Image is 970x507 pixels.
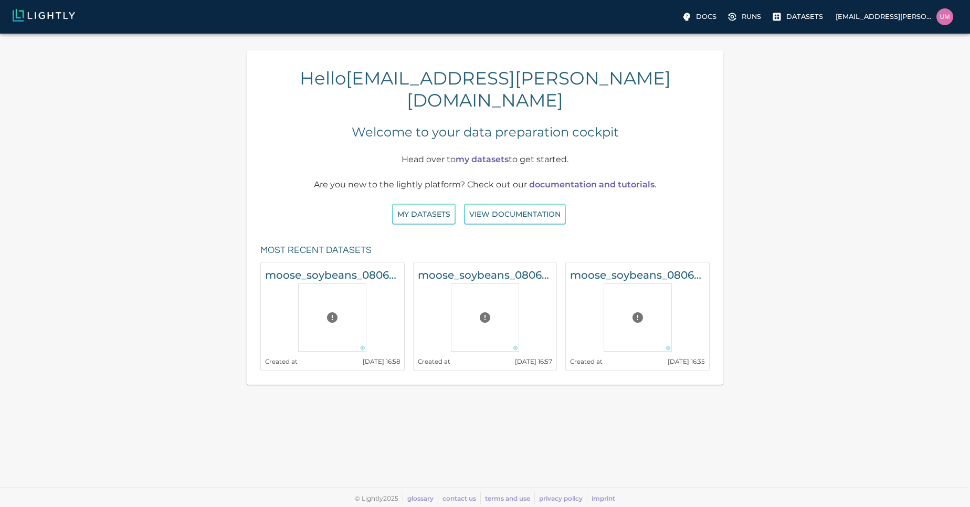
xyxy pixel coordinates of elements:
[539,494,583,502] a: privacy policy
[936,8,953,25] img: uma.govindarajan@bluerivertech.com
[265,267,400,283] h6: moose_soybeans_0806_nrg_similarity_with_less_tiling_2000_with_tile_diversity-crops-tiling-task-1
[255,67,715,111] h4: Hello [EMAIL_ADDRESS][PERSON_NAME][DOMAIN_NAME]
[769,8,827,25] label: Datasets
[786,12,823,22] p: Datasets
[464,209,566,219] a: View documentation
[485,494,530,502] a: terms and use
[456,154,509,164] a: my datasets
[742,12,761,22] p: Runs
[725,8,765,25] label: Runs
[294,178,676,191] p: Are you new to the lightly platform? Check out our .
[260,262,405,371] a: moose_soybeans_0806_nrg_similarity_with_less_tiling_2000_with_tile_diversity-crops-tiling-task-1P...
[570,267,705,283] h6: moose_soybeans_0806_nrg_similarity_with_less_tiling_2000_wo_tile_diversity
[831,5,957,28] label: [EMAIL_ADDRESS][PERSON_NAME][DOMAIN_NAME]uma.govindarajan@bluerivertech.com
[322,307,343,328] button: Preview cannot be loaded. Please ensure the datasource is configured correctly and that the refer...
[392,209,456,219] a: My Datasets
[352,124,619,141] h5: Welcome to your data preparation cockpit
[392,204,456,225] button: My Datasets
[265,358,298,365] small: Created at
[355,494,398,502] span: © Lightly 2025
[565,262,710,371] a: moose_soybeans_0806_nrg_similarity_with_less_tiling_2000_wo_tile_diversityPreview cannot be loade...
[627,307,648,328] button: Preview cannot be loaded. Please ensure the datasource is configured correctly and that the refer...
[418,358,450,365] small: Created at
[515,358,552,365] small: [DATE] 16:57
[442,494,476,502] a: contact us
[679,8,721,25] label: Docs
[294,153,676,166] p: Head over to to get started.
[592,494,615,502] a: imprint
[529,179,655,189] a: documentation and tutorials
[668,358,705,365] small: [DATE] 16:35
[407,494,434,502] a: glossary
[363,358,400,365] small: [DATE] 16:58
[836,12,932,22] p: [EMAIL_ADDRESS][PERSON_NAME][DOMAIN_NAME]
[260,242,372,259] h6: Most recent datasets
[418,267,553,283] h6: moose_soybeans_0806_nrg_similarity_with_less_tiling_2000_with_tile_diversity
[464,204,566,225] button: View documentation
[413,262,557,371] a: moose_soybeans_0806_nrg_similarity_with_less_tiling_2000_with_tile_diversityPreview cannot be loa...
[13,9,75,22] img: Lightly
[475,307,495,328] button: Preview cannot be loaded. Please ensure the datasource is configured correctly and that the refer...
[570,358,603,365] small: Created at
[696,12,716,22] p: Docs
